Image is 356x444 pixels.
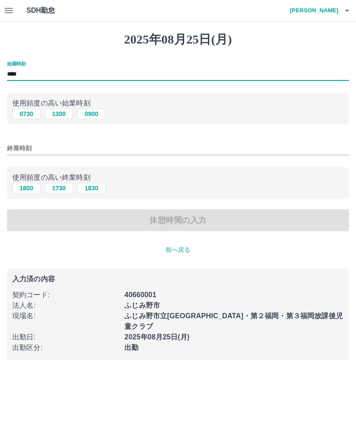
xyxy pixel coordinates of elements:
[124,291,156,298] b: 40660001
[7,32,349,47] h1: 2025年08月25日(月)
[77,109,105,119] button: 0900
[12,311,119,321] p: 現場名 :
[12,332,119,342] p: 出勤日 :
[12,342,119,353] p: 出勤区分 :
[124,312,343,330] b: ふじみ野市立[GEOGRAPHIC_DATA]・第２福岡・第３福岡放課後児童クラブ
[12,300,119,311] p: 法人名 :
[12,183,40,193] button: 1800
[45,183,73,193] button: 1730
[124,333,189,341] b: 2025年08月25日(月)
[12,172,344,183] p: 使用頻度の高い終業時刻
[12,109,40,119] button: 0730
[124,344,138,351] b: 出勤
[7,60,25,67] label: 始業時刻
[12,98,344,109] p: 使用頻度の高い始業時刻
[124,302,160,309] b: ふじみ野市
[45,109,73,119] button: 1300
[12,276,344,283] p: 入力済の内容
[7,245,349,255] p: 前へ戻る
[77,183,105,193] button: 1830
[12,290,119,300] p: 契約コード :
